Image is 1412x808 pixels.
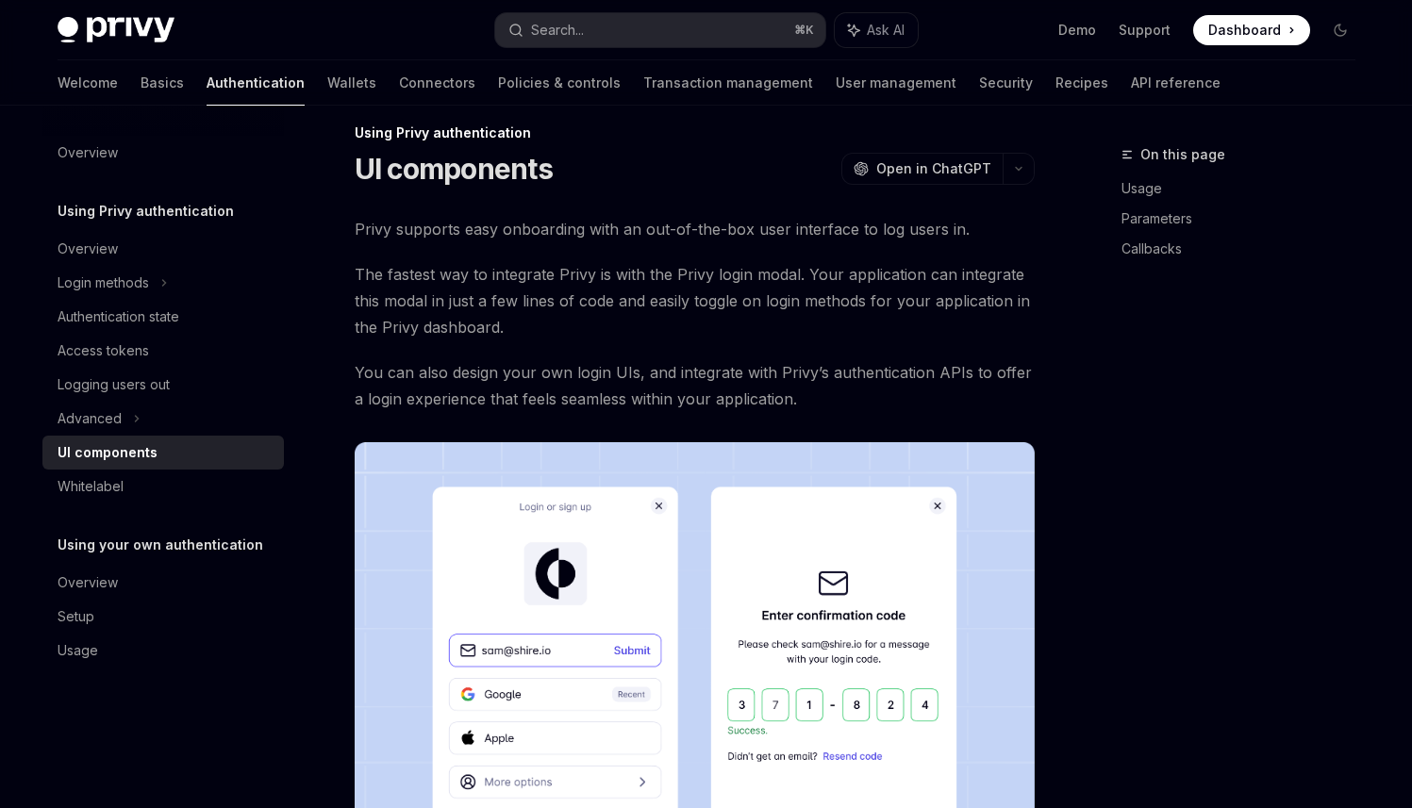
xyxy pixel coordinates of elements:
span: Dashboard [1208,21,1281,40]
a: UI components [42,436,284,470]
a: Authentication state [42,300,284,334]
div: Login methods [58,272,149,294]
a: Usage [42,634,284,668]
span: On this page [1140,143,1225,166]
h5: Using your own authentication [58,534,263,556]
a: Access tokens [42,334,284,368]
h1: UI components [355,152,553,186]
div: Overview [58,141,118,164]
a: Transaction management [643,60,813,106]
a: Whitelabel [42,470,284,503]
span: You can also design your own login UIs, and integrate with Privy’s authentication APIs to offer a... [355,359,1035,412]
span: Privy supports easy onboarding with an out-of-the-box user interface to log users in. [355,216,1035,242]
a: Authentication [207,60,305,106]
button: Search...⌘K [495,13,825,47]
div: Access tokens [58,339,149,362]
a: Usage [1121,173,1370,204]
span: ⌘ K [794,23,814,38]
div: Search... [531,19,584,41]
div: Logging users out [58,373,170,396]
a: Overview [42,566,284,600]
a: Overview [42,232,284,266]
a: Support [1119,21,1171,40]
button: Ask AI [835,13,918,47]
a: API reference [1131,60,1221,106]
span: Open in ChatGPT [876,159,991,178]
img: dark logo [58,17,174,43]
button: Toggle dark mode [1325,15,1355,45]
a: Connectors [399,60,475,106]
div: Setup [58,605,94,628]
a: Parameters [1121,204,1370,234]
div: Overview [58,571,118,594]
a: Recipes [1055,60,1108,106]
a: Setup [42,600,284,634]
a: Overview [42,136,284,170]
a: User management [836,60,956,106]
a: Callbacks [1121,234,1370,264]
div: Advanced [58,407,122,430]
a: Security [979,60,1033,106]
a: Demo [1058,21,1096,40]
a: Welcome [58,60,118,106]
div: Usage [58,639,98,662]
div: Whitelabel [58,475,124,498]
button: Open in ChatGPT [841,153,1003,185]
a: Logging users out [42,368,284,402]
span: The fastest way to integrate Privy is with the Privy login modal. Your application can integrate ... [355,261,1035,340]
a: Basics [141,60,184,106]
div: Using Privy authentication [355,124,1035,142]
a: Policies & controls [498,60,621,106]
a: Dashboard [1193,15,1310,45]
h5: Using Privy authentication [58,200,234,223]
div: Overview [58,238,118,260]
span: Ask AI [867,21,905,40]
div: Authentication state [58,305,179,328]
a: Wallets [327,60,376,106]
div: UI components [58,441,158,464]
